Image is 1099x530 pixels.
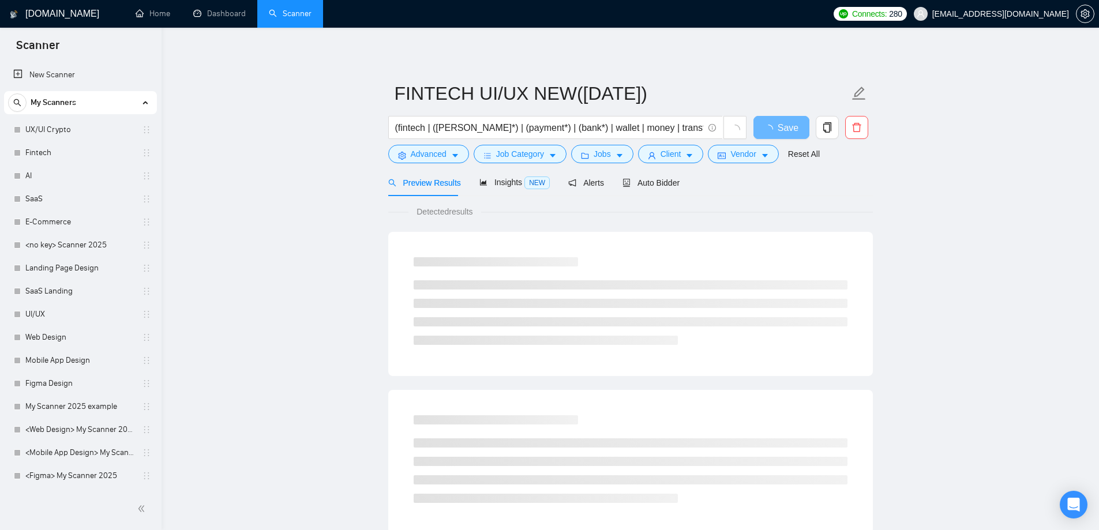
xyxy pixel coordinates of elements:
span: bars [483,151,492,160]
span: Connects: [852,7,887,20]
span: Save [778,121,798,135]
span: Vendor [730,148,756,160]
span: robot [622,179,631,187]
span: loading [730,125,740,135]
span: copy [816,122,838,133]
li: New Scanner [4,63,157,87]
span: idcard [718,151,726,160]
span: Insights [479,178,550,187]
a: Figma Design [25,372,135,395]
span: holder [142,264,151,273]
button: copy [816,116,839,139]
span: holder [142,310,151,319]
span: user [648,151,656,160]
span: Client [661,148,681,160]
a: AI [25,164,135,187]
a: <Mobile App Design> My Scanner 2025 [25,441,135,464]
span: holder [142,240,151,250]
span: holder [142,333,151,342]
span: setting [398,151,406,160]
a: E-Commerce [25,211,135,234]
span: holder [142,125,151,134]
a: My Scanner 2025 example [25,395,135,418]
span: holder [142,402,151,411]
span: Auto Bidder [622,178,680,187]
input: Search Freelance Jobs... [395,121,703,135]
span: user [917,10,925,18]
a: Reset All [788,148,820,160]
span: holder [142,287,151,296]
span: Job Category [496,148,544,160]
span: caret-down [549,151,557,160]
a: Landing Page Design [25,257,135,280]
span: NEW [524,176,550,189]
button: setting [1076,5,1094,23]
span: holder [142,379,151,388]
button: folderJobscaret-down [571,145,633,163]
span: holder [142,471,151,480]
span: caret-down [685,151,693,160]
a: Fintech [25,141,135,164]
span: search [9,99,26,107]
a: setting [1076,9,1094,18]
a: UX/UI Crypto [25,118,135,141]
img: logo [10,5,18,24]
span: delete [846,122,868,133]
span: holder [142,425,151,434]
span: Alerts [568,178,604,187]
a: SaaS Landing [25,280,135,303]
span: Preview Results [388,178,461,187]
span: info-circle [708,124,716,131]
button: Save [753,116,809,139]
a: SaaS [25,187,135,211]
span: setting [1077,9,1094,18]
button: barsJob Categorycaret-down [474,145,567,163]
a: <Web Design> My Scanner 2025 [25,418,135,441]
a: General Mobile App Design NEW([DATE]) [25,487,135,510]
span: search [388,179,396,187]
span: double-left [137,503,149,514]
span: loading [764,125,778,134]
span: edit [852,86,867,101]
a: UI/UX [25,303,135,326]
span: folder [581,151,589,160]
span: caret-down [451,151,459,160]
a: homeHome [136,9,170,18]
span: holder [142,148,151,157]
input: Scanner name... [395,79,849,108]
span: holder [142,171,151,181]
span: caret-down [616,151,624,160]
span: holder [142,194,151,204]
a: New Scanner [13,63,148,87]
span: caret-down [761,151,769,160]
a: Web Design [25,326,135,349]
button: idcardVendorcaret-down [708,145,778,163]
a: searchScanner [269,9,312,18]
a: <Figma> My Scanner 2025 [25,464,135,487]
span: Detected results [408,205,481,218]
span: Jobs [594,148,611,160]
span: My Scanners [31,91,76,114]
img: upwork-logo.png [839,9,848,18]
span: holder [142,448,151,457]
span: Advanced [411,148,447,160]
span: holder [142,217,151,227]
span: notification [568,179,576,187]
span: area-chart [479,178,487,186]
span: 280 [889,7,902,20]
button: userClientcaret-down [638,145,704,163]
a: <no key> Scanner 2025 [25,234,135,257]
span: holder [142,356,151,365]
span: Scanner [7,37,69,61]
a: dashboardDashboard [193,9,246,18]
div: Open Intercom Messenger [1060,491,1087,518]
button: search [8,93,27,112]
button: delete [845,116,868,139]
a: Mobile App Design [25,349,135,372]
button: settingAdvancedcaret-down [388,145,469,163]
